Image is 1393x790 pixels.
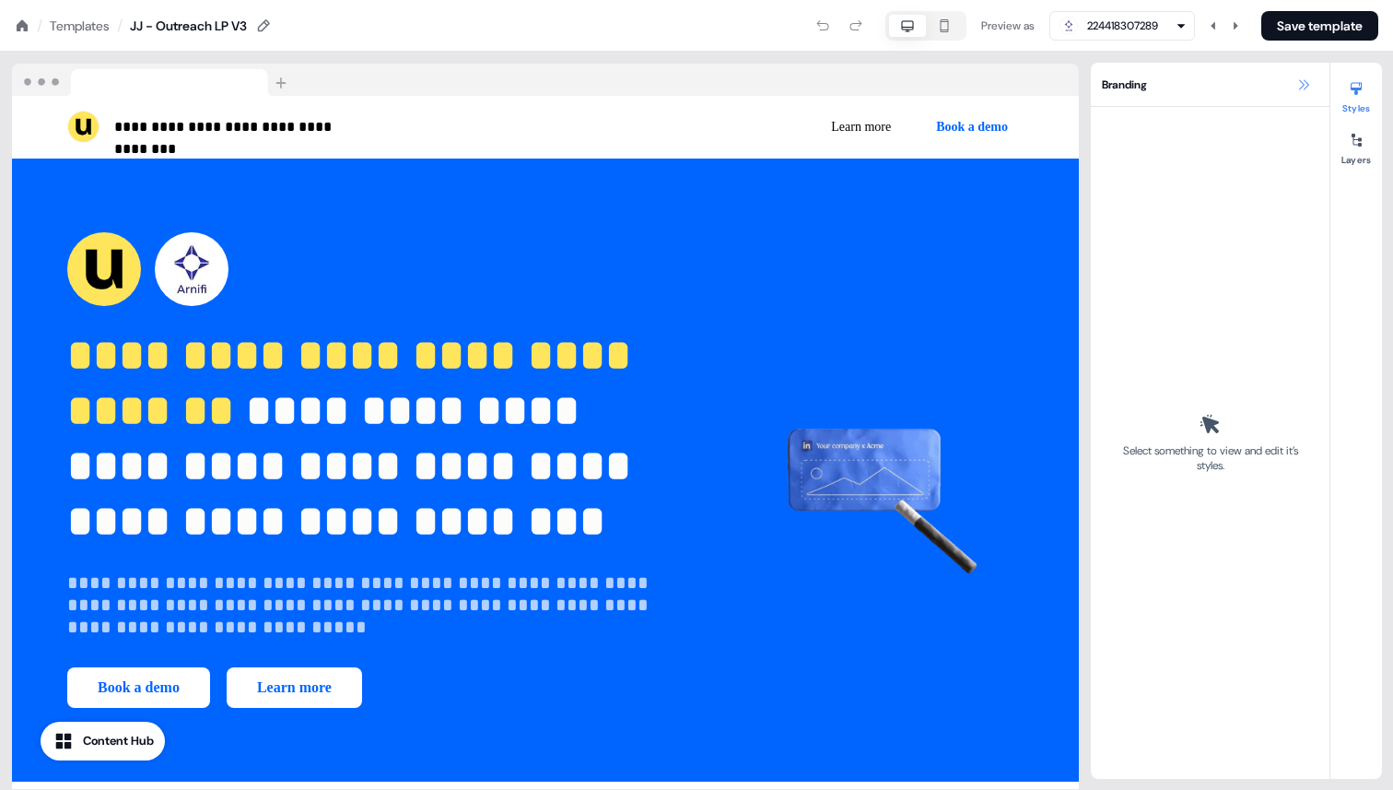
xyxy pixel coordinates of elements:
[1091,63,1329,107] div: Branding
[41,722,165,761] button: Content Hub
[1049,11,1195,41] button: 224418307289
[227,667,362,708] button: Learn more
[67,667,210,708] button: Book a demo
[1117,443,1304,473] div: Select something to view and edit it’s styles.
[130,17,247,35] div: JJ - Outreach LP V3
[920,111,1024,144] button: Book a demo
[721,232,1024,708] div: Image
[12,64,295,97] img: Browser topbar
[83,732,154,750] div: Content Hub
[67,667,670,708] div: Book a demoLearn more
[117,16,123,36] div: /
[37,16,42,36] div: /
[816,111,906,144] button: Learn more
[1330,125,1382,166] button: Layers
[1330,74,1382,114] button: Styles
[981,17,1035,35] div: Preview as
[1261,11,1378,41] button: Save template
[553,111,1024,144] div: Learn moreBook a demo
[50,17,110,35] a: Templates
[1087,17,1158,35] div: 224418307289
[721,319,1024,621] img: Image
